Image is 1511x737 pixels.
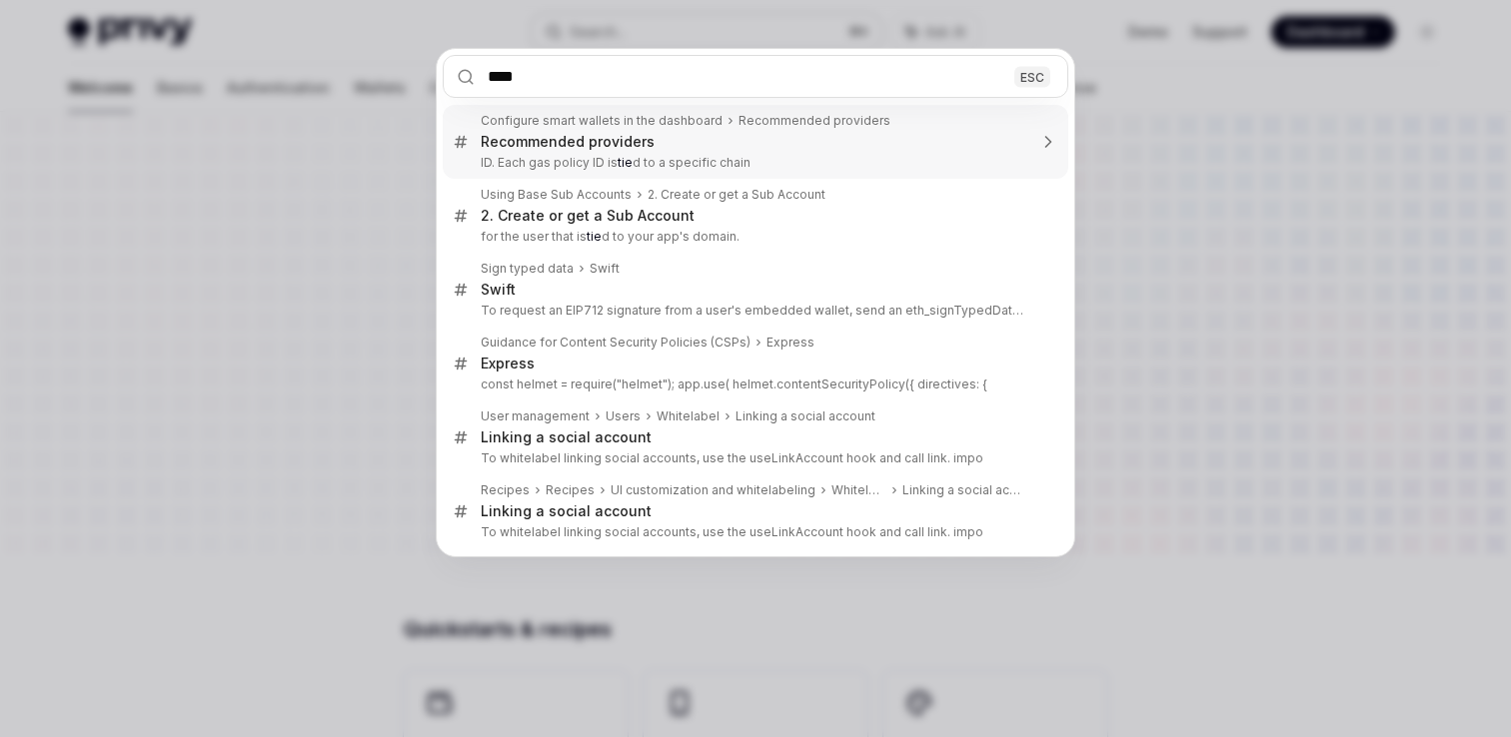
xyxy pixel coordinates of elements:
[481,450,1026,466] p: To whitelabel linking social accounts, use the useLinkAccount hook and call link
[481,155,1026,171] p: ID. Each gas policy ID is d to a specific chain
[481,229,1026,245] p: for the user that is d to your app's domain.
[481,303,1026,319] p: To request an EIP712 signature from a user's embedded wallet, send an eth_signTypedData_v4 JSON-
[657,408,720,424] div: Whitelabel
[481,428,652,446] div: Linking a social account
[902,482,1026,498] div: Linking a social account
[739,113,890,129] div: Recommended providers
[481,281,516,299] div: Swift
[766,335,814,351] div: Express
[611,482,815,498] div: UI customization and whitelabeling
[546,482,595,498] div: Recipes
[481,261,574,277] div: Sign typed data
[587,229,602,244] b: tie
[618,155,633,170] b: tie
[481,408,590,424] div: User management
[606,408,641,424] div: Users
[831,482,886,498] div: Whitelabel
[481,524,1026,540] p: To whitelabel linking social accounts, use the useLinkAccount hook and call link
[590,261,620,277] div: Swift
[648,187,825,203] div: 2. Create or get a Sub Account
[481,502,652,520] div: Linking a social account
[481,482,530,498] div: Recipes
[736,408,875,424] div: Linking a social account
[1014,66,1050,87] div: ESC
[481,355,535,372] div: Express
[947,524,983,539] provider: . impo
[481,113,723,129] div: Configure smart wallets in the dashboard
[947,450,983,465] provider: . impo
[481,376,1026,392] p: const helmet = require("helmet"); app.use( helmet.contentSecurityPolicy({ directives: {
[481,133,655,151] div: Recommended providers
[481,187,632,203] div: Using Base Sub Accounts
[481,335,751,351] div: Guidance for Content Security Policies (CSPs)
[481,207,695,225] div: 2. Create or get a Sub Account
